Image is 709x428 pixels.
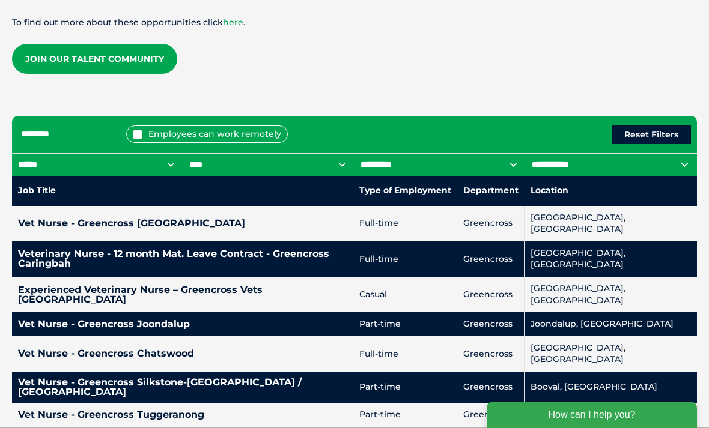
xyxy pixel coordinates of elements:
[457,206,525,241] td: Greencross
[223,17,243,28] a: here
[18,285,347,304] h4: Experienced Veterinary Nurse – Greencross Vets [GEOGRAPHIC_DATA]
[12,44,177,74] a: Join our Talent Community
[353,403,457,427] td: Part-time
[457,372,525,403] td: Greencross
[353,241,457,277] td: Full-time
[525,241,697,277] td: [GEOGRAPHIC_DATA], [GEOGRAPHIC_DATA]
[18,219,347,228] h4: Vet Nurse - Greencross [GEOGRAPHIC_DATA]
[18,185,56,196] nobr: Job Title
[525,206,697,241] td: [GEOGRAPHIC_DATA], [GEOGRAPHIC_DATA]
[457,241,525,277] td: Greencross
[525,277,697,312] td: [GEOGRAPHIC_DATA], [GEOGRAPHIC_DATA]
[525,372,697,403] td: Booval, [GEOGRAPHIC_DATA]
[463,185,519,196] nobr: Department
[12,16,697,29] p: To find out more about these opportunities click .
[133,130,142,139] input: Employees can work remotely
[457,403,525,427] td: Greencross
[353,336,457,372] td: Full-time
[457,336,525,372] td: Greencross
[18,319,347,329] h4: Vet Nurse - Greencross Joondalup
[7,7,218,34] div: How can I help you?
[457,312,525,336] td: Greencross
[18,349,347,358] h4: Vet Nurse - Greencross Chatswood
[353,277,457,312] td: Casual
[18,410,347,420] h4: Vet Nurse - Greencross Tuggeranong
[359,185,451,196] nobr: Type of Employment
[126,125,288,143] label: Employees can work remotely
[353,206,457,241] td: Full-time
[612,125,691,144] button: Reset Filters
[353,372,457,403] td: Part-time
[18,378,347,397] h4: Vet Nurse - Greencross Silkstone-[GEOGRAPHIC_DATA] / [GEOGRAPHIC_DATA]
[457,277,525,312] td: Greencross
[525,312,697,336] td: Joondalup, [GEOGRAPHIC_DATA]
[18,249,347,268] h4: Veterinary Nurse - 12 month Mat. Leave Contract - Greencross Caringbah
[525,336,697,372] td: [GEOGRAPHIC_DATA], [GEOGRAPHIC_DATA]
[531,185,568,196] nobr: Location
[353,312,457,336] td: Part-time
